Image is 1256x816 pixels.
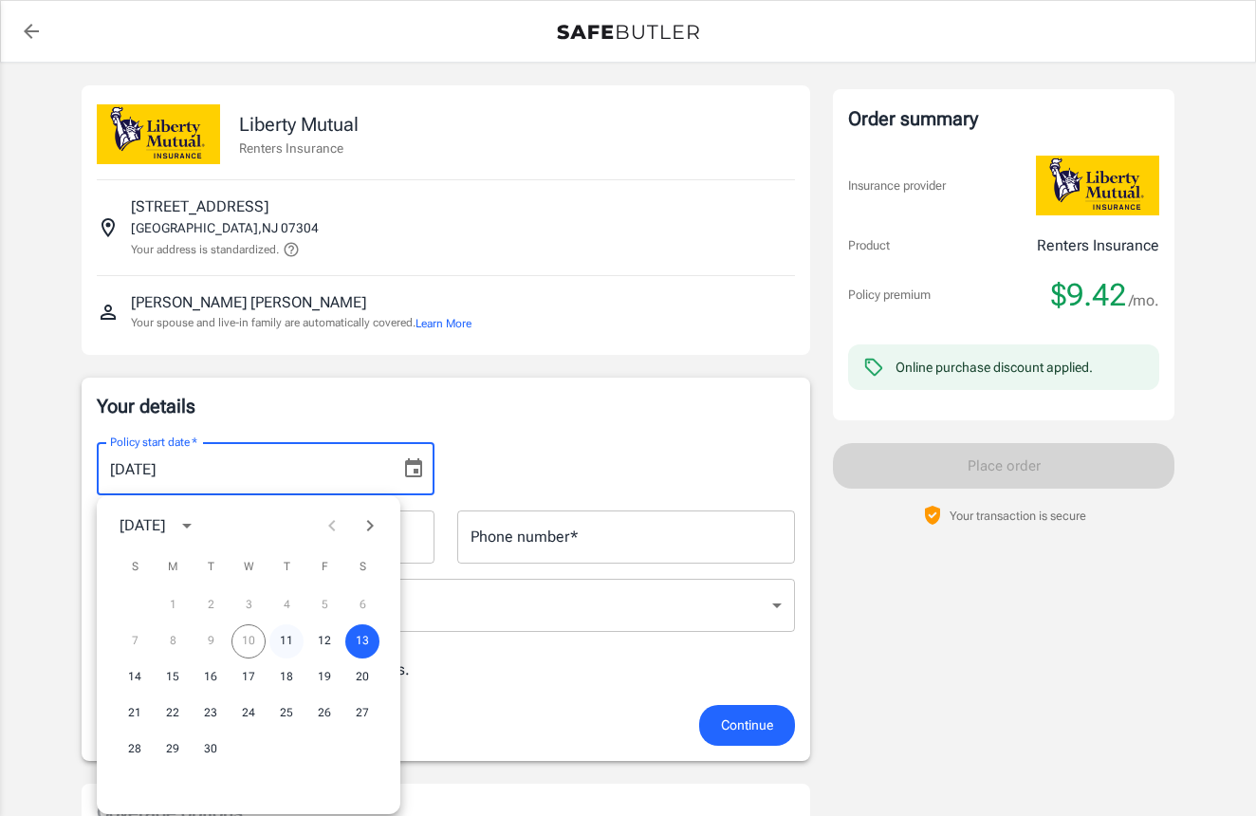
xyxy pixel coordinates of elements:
p: Renters Insurance [239,139,359,158]
p: Renters Insurance [1037,234,1159,257]
button: 25 [269,696,304,731]
span: Continue [721,714,773,737]
p: [GEOGRAPHIC_DATA] , NJ 07304 [131,218,319,237]
p: Liberty Mutual [239,110,359,139]
span: Monday [156,548,190,586]
button: 27 [345,696,379,731]
button: 24 [231,696,266,731]
span: /mo. [1129,287,1159,314]
button: 29 [156,733,190,767]
span: Wednesday [231,548,266,586]
button: 16 [194,660,228,695]
button: Next month [351,507,389,545]
p: [PERSON_NAME] [PERSON_NAME] [131,291,366,314]
button: 23 [194,696,228,731]
button: 20 [345,660,379,695]
p: Your transaction is secure [950,507,1086,525]
p: Your details [97,393,795,419]
div: Order summary [848,104,1159,133]
input: MM/DD/YYYY [97,442,387,495]
button: 11 [269,624,304,658]
button: 17 [231,660,266,695]
p: [STREET_ADDRESS] [131,195,268,218]
img: Liberty Mutual [1036,156,1159,215]
button: calendar view is open, switch to year view [171,510,203,542]
a: back to quotes [12,12,50,50]
button: Learn More [416,315,471,332]
label: Policy start date [110,434,197,450]
button: 28 [118,733,152,767]
button: 18 [269,660,304,695]
img: Liberty Mutual [97,104,220,164]
span: Friday [307,548,342,586]
p: Your spouse and live-in family are automatically covered. [131,314,471,332]
span: $9.42 [1051,276,1126,314]
p: Product [848,236,890,255]
svg: Insured person [97,301,120,324]
span: Sunday [118,548,152,586]
div: Online purchase discount applied. [896,358,1093,377]
p: Policy premium [848,286,931,305]
img: Back to quotes [557,25,699,40]
button: 13 [345,624,379,658]
span: Thursday [269,548,304,586]
button: Choose date, selected date is Sep 13, 2025 [395,450,433,488]
button: 19 [307,660,342,695]
span: Tuesday [194,548,228,586]
p: Insurance provider [848,176,946,195]
button: 30 [194,733,228,767]
svg: Insured address [97,216,120,239]
p: Your address is standardized. [131,241,279,258]
div: [DATE] [120,514,165,537]
button: 12 [307,624,342,658]
button: 21 [118,696,152,731]
button: Continue [699,705,795,746]
button: 14 [118,660,152,695]
button: 22 [156,696,190,731]
button: 15 [156,660,190,695]
button: 26 [307,696,342,731]
input: Enter number [457,510,795,564]
span: Saturday [345,548,379,586]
